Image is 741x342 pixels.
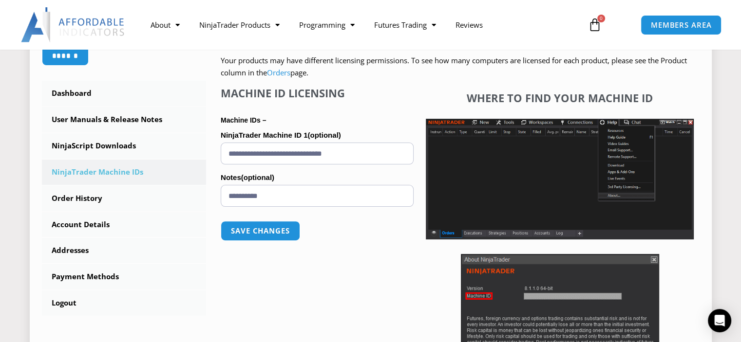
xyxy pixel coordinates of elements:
a: 0 [573,11,616,39]
a: Order History [42,186,207,211]
span: (optional) [241,173,274,181]
a: Orders [267,68,290,77]
a: User Manuals & Release Notes [42,107,207,132]
a: Account Details [42,212,207,237]
a: Reviews [446,14,493,36]
a: Dashboard [42,81,207,106]
a: Payment Methods [42,264,207,289]
nav: Menu [141,14,578,36]
span: MEMBERS AREA [651,21,712,29]
a: NinjaScript Downloads [42,133,207,159]
span: (optional) [307,131,341,139]
a: Programming [289,14,364,36]
img: LogoAI | Affordable Indicators – NinjaTrader [21,7,126,42]
a: Logout [42,290,207,316]
img: Screenshot 2025-01-17 1155544 | Affordable Indicators – NinjaTrader [426,119,694,239]
button: Save changes [221,221,300,241]
nav: Account pages [42,81,207,316]
a: About [141,14,190,36]
label: NinjaTrader Machine ID 1 [221,128,414,143]
h4: Machine ID Licensing [221,87,414,99]
a: MEMBERS AREA [641,15,722,35]
label: Notes [221,170,414,185]
div: Open Intercom Messenger [708,309,731,332]
a: Futures Trading [364,14,446,36]
a: Addresses [42,238,207,263]
span: Your products may have different licensing permissions. To see how many computers are licensed fo... [221,55,687,78]
span: 0 [597,15,605,22]
h4: Where to find your Machine ID [426,91,694,104]
a: NinjaTrader Machine IDs [42,160,207,185]
a: NinjaTrader Products [190,14,289,36]
strong: Machine IDs – [221,116,266,124]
